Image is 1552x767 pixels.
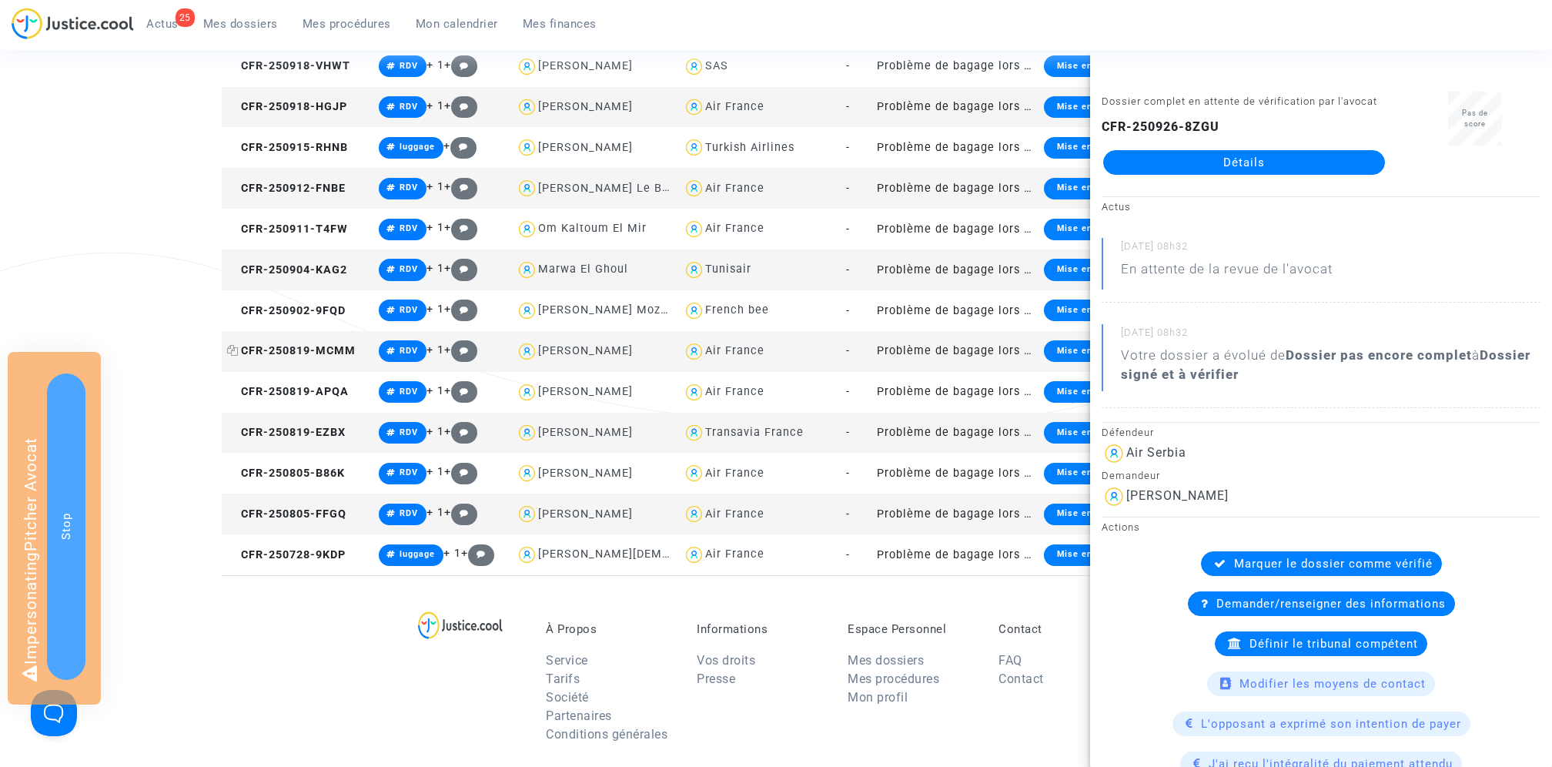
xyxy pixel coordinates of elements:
[444,262,477,275] span: +
[400,61,418,71] span: RDV
[846,59,850,72] span: -
[705,100,764,113] div: Air France
[400,427,418,437] span: RDV
[538,426,633,439] div: [PERSON_NAME]
[1102,470,1160,481] small: Demandeur
[227,141,348,154] span: CFR-250915-RHNB
[400,467,418,477] span: RDV
[426,99,444,112] span: + 1
[400,223,418,233] span: RDV
[444,465,477,478] span: +
[538,100,633,113] div: [PERSON_NAME]
[683,503,705,525] img: icon-user.svg
[846,223,850,236] span: -
[516,544,538,566] img: icon-user.svg
[871,494,1039,534] td: Problème de bagage lors d'un voyage en avion
[846,100,850,113] span: -
[871,413,1039,454] td: Problème de bagage lors d'un voyage en avion
[846,507,850,521] span: -
[444,384,477,397] span: +
[538,182,680,195] div: [PERSON_NAME] Le Brax
[444,425,477,438] span: +
[523,17,597,31] span: Mes finances
[510,12,609,35] a: Mes finances
[400,183,418,193] span: RDV
[846,263,850,276] span: -
[683,381,705,404] img: icon-user.svg
[426,506,444,519] span: + 1
[546,727,667,742] a: Conditions générales
[227,100,347,113] span: CFR-250918-HGJP
[227,344,356,357] span: CFR-250819-MCMM
[516,503,538,525] img: icon-user.svg
[1044,300,1146,321] div: Mise en demeure
[416,17,498,31] span: Mon calendrier
[1102,201,1131,213] small: Actus
[1121,239,1540,260] small: [DATE] 08h32
[461,547,494,560] span: +
[516,300,538,322] img: icon-user.svg
[146,17,179,31] span: Actus
[683,259,705,281] img: icon-user.svg
[697,653,755,668] a: Vos droits
[516,422,538,444] img: icon-user.svg
[444,180,477,193] span: +
[871,209,1039,250] td: Problème de bagage lors d'un voyage en avion
[538,507,633,521] div: [PERSON_NAME]
[871,534,1039,575] td: Problème de bagage lors d'un voyage en avion
[683,300,705,322] img: icon-user.svg
[426,262,444,275] span: + 1
[12,8,134,39] img: jc-logo.svg
[683,422,705,444] img: icon-user.svg
[1044,55,1146,77] div: Mise en demeure
[546,653,588,668] a: Service
[227,182,346,195] span: CFR-250912-FNBE
[1102,441,1126,466] img: icon-user.svg
[444,343,477,357] span: +
[400,346,418,356] span: RDV
[705,303,769,317] div: French bee
[1126,445,1186,460] div: Air Serbia
[697,622,824,636] p: Informations
[546,708,612,723] a: Partenaires
[31,690,77,736] iframe: Help Scout Beacon - Open
[303,17,391,31] span: Mes procédures
[59,513,73,540] span: Stop
[134,12,191,35] a: 25Actus
[538,222,647,235] div: Om Kaltoum El Mir
[1121,326,1540,346] small: [DATE] 08h32
[516,96,538,119] img: icon-user.svg
[516,55,538,78] img: icon-user.svg
[538,59,633,72] div: [PERSON_NAME]
[227,548,346,561] span: CFR-250728-9KDP
[444,221,477,234] span: +
[846,426,850,439] span: -
[418,611,503,639] img: logo-lg.svg
[683,340,705,363] img: icon-user.svg
[683,96,705,119] img: icon-user.svg
[1239,677,1426,691] span: Modifier les moyens de contact
[1044,340,1146,362] div: Mise en demeure
[871,290,1039,331] td: Problème de bagage lors d'un voyage en avion
[290,12,403,35] a: Mes procédures
[546,690,589,705] a: Société
[444,99,477,112] span: +
[426,59,444,72] span: + 1
[400,305,418,315] span: RDV
[516,259,538,281] img: icon-user.svg
[400,142,435,152] span: luggage
[871,453,1039,494] td: Problème de bagage lors d'un voyage en avion
[871,127,1039,168] td: Problème de bagage lors d'un voyage en avion
[516,218,538,240] img: icon-user.svg
[846,344,850,357] span: -
[683,462,705,484] img: icon-user.svg
[538,385,633,398] div: [PERSON_NAME]
[1044,544,1146,566] div: Mise en demeure
[1044,178,1146,199] div: Mise en demeure
[227,304,346,317] span: CFR-250902-9FQD
[1103,150,1385,175] a: Détails
[683,136,705,159] img: icon-user.svg
[1234,557,1433,571] span: Marquer le dossier comme vérifié
[705,385,764,398] div: Air France
[400,264,418,274] span: RDV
